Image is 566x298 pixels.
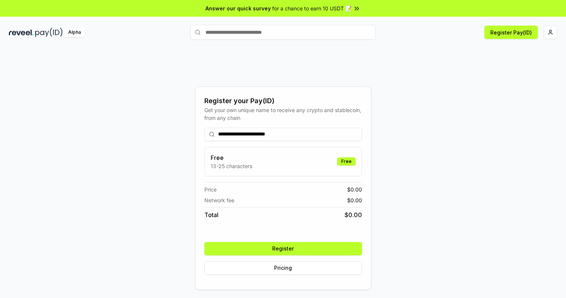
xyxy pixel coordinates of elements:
[204,242,362,255] button: Register
[484,26,538,39] button: Register Pay(ID)
[35,28,63,37] img: pay_id
[204,96,362,106] div: Register your Pay(ID)
[204,196,234,204] span: Network fee
[272,4,352,12] span: for a chance to earn 10 USDT 📝
[204,261,362,275] button: Pricing
[64,28,85,37] div: Alpha
[345,210,362,219] span: $ 0.00
[204,106,362,122] div: Get your own unique name to receive any crypto and stablecoin, from any chain
[211,162,252,170] p: 13-25 characters
[204,186,217,193] span: Price
[347,196,362,204] span: $ 0.00
[9,28,34,37] img: reveel_dark
[211,153,252,162] h3: Free
[337,157,356,166] div: Free
[205,4,271,12] span: Answer our quick survey
[347,186,362,193] span: $ 0.00
[204,210,218,219] span: Total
